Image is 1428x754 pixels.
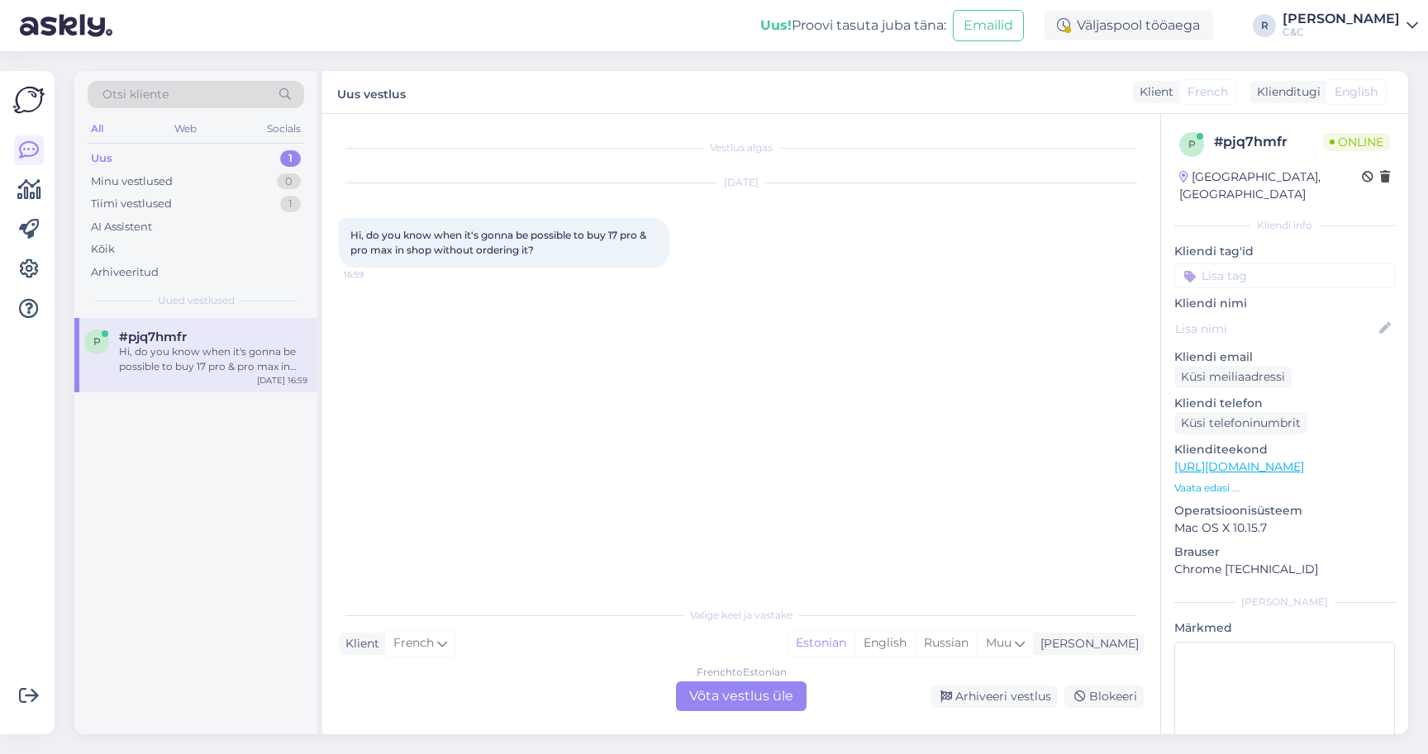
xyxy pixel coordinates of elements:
img: Askly Logo [13,84,45,116]
div: Väljaspool tööaega [1044,11,1213,40]
div: [DATE] 16:59 [257,374,307,386]
div: R [1253,14,1276,37]
p: Mac OS X 10.15.7 [1174,519,1395,537]
label: Uus vestlus [337,81,406,103]
p: Klienditeekond [1174,441,1395,458]
span: Muu [986,635,1011,650]
div: Russian [915,631,977,656]
div: English [854,631,915,656]
div: Klient [1133,83,1173,101]
div: [DATE] [339,175,1144,190]
a: [URL][DOMAIN_NAME] [1174,459,1304,474]
div: Küsi meiliaadressi [1174,366,1292,388]
a: [PERSON_NAME]C&C [1283,12,1418,39]
div: All [88,118,107,140]
div: 1 [280,150,301,167]
p: Operatsioonisüsteem [1174,502,1395,519]
div: Küsi telefoninumbrit [1174,412,1307,434]
div: [GEOGRAPHIC_DATA], [GEOGRAPHIC_DATA] [1179,168,1362,203]
b: Uus! [760,17,792,33]
div: Kliendi info [1174,218,1395,233]
div: [PERSON_NAME] [1174,595,1395,609]
span: Hi, do you know when it's gonna be possible to buy 17 pro & pro max in shop without ordering it? [350,229,649,256]
div: 0 [277,173,301,190]
div: Minu vestlused [91,173,173,190]
div: Socials [264,118,304,140]
div: # pjq7hmfr [1214,132,1323,152]
input: Lisa nimi [1175,320,1376,338]
div: Tiimi vestlused [91,196,172,212]
div: Proovi tasuta juba täna: [760,16,946,36]
div: C&C [1283,26,1400,39]
p: Vaata edasi ... [1174,481,1395,496]
p: Märkmed [1174,619,1395,637]
div: Web [171,118,200,140]
p: Kliendi nimi [1174,295,1395,312]
span: p [1188,138,1196,150]
div: Estonian [788,631,854,656]
span: French [393,634,434,652]
span: p [93,335,101,348]
div: AI Assistent [91,219,152,235]
span: Online [1323,133,1390,151]
button: Emailid [953,10,1024,41]
div: Võta vestlus üle [676,681,807,711]
span: Uued vestlused [158,293,235,308]
p: Kliendi email [1174,349,1395,366]
p: Kliendi telefon [1174,395,1395,412]
div: Klient [339,635,379,652]
span: 16:59 [344,268,406,281]
div: French to Estonian [697,665,787,680]
div: 1 [280,196,301,212]
p: Brauser [1174,543,1395,561]
div: Valige keel ja vastake [339,608,1144,623]
span: French [1188,83,1228,101]
div: Blokeeri [1064,685,1144,708]
div: Hi, do you know when it's gonna be possible to buy 17 pro & pro max in shop without ordering it? [119,344,307,374]
div: [PERSON_NAME] [1283,12,1400,26]
div: Uus [91,150,112,167]
div: Kõik [91,241,115,258]
div: Arhiveeri vestlus [931,685,1058,708]
p: Chrome [TECHNICAL_ID] [1174,561,1395,578]
div: Vestlus algas [339,140,1144,155]
span: Otsi kliente [102,86,169,103]
div: Arhiveeritud [91,264,159,281]
span: English [1335,83,1378,101]
span: #pjq7hmfr [119,330,187,344]
input: Lisa tag [1174,263,1395,288]
p: Kliendi tag'id [1174,243,1395,260]
div: [PERSON_NAME] [1034,635,1139,652]
div: Klienditugi [1250,83,1321,101]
